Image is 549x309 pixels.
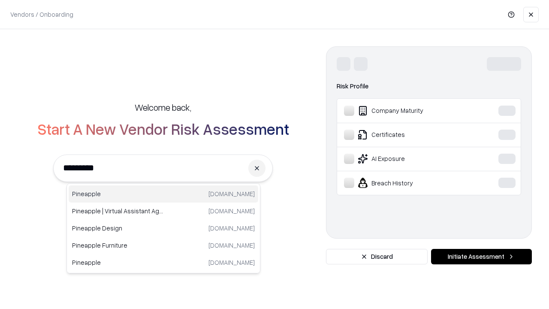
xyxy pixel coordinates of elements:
[66,183,260,273] div: Suggestions
[337,81,521,91] div: Risk Profile
[344,106,472,116] div: Company Maturity
[208,189,255,198] p: [DOMAIN_NAME]
[208,258,255,267] p: [DOMAIN_NAME]
[72,258,163,267] p: Pineapple
[72,241,163,250] p: Pineapple Furniture
[326,249,428,264] button: Discard
[208,206,255,215] p: [DOMAIN_NAME]
[208,241,255,250] p: [DOMAIN_NAME]
[135,101,191,113] h5: Welcome back,
[37,120,289,137] h2: Start A New Vendor Risk Assessment
[208,224,255,233] p: [DOMAIN_NAME]
[72,224,163,233] p: Pineapple Design
[431,249,532,264] button: Initiate Assessment
[10,10,73,19] p: Vendors / Onboarding
[344,130,472,140] div: Certificates
[72,189,163,198] p: Pineapple
[72,206,163,215] p: Pineapple | Virtual Assistant Agency
[344,178,472,188] div: Breach History
[344,154,472,164] div: AI Exposure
